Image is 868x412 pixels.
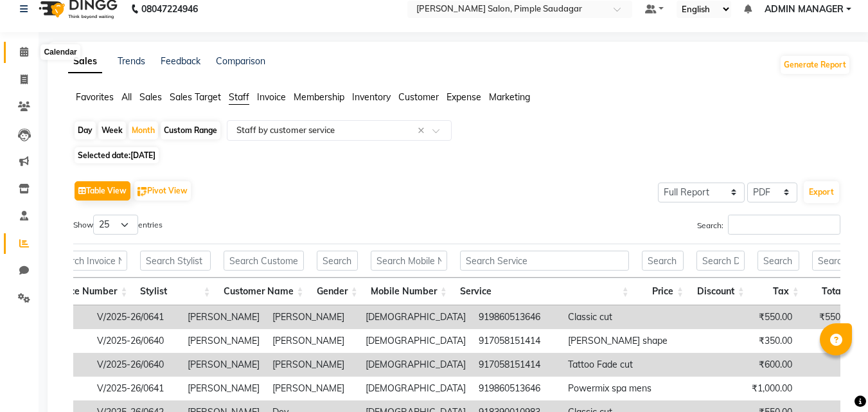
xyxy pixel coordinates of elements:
span: Staff [229,91,249,103]
input: Search Stylist [140,251,210,271]
td: V/2025-26/0641 [91,305,181,329]
td: [PERSON_NAME] [181,353,266,377]
td: V/2025-26/0641 [91,377,181,400]
select: Showentries [93,215,138,235]
td: ₹0 [799,329,859,353]
th: Discount: activate to sort column ascending [690,278,751,305]
th: Mobile Number: activate to sort column ascending [364,278,454,305]
span: Inventory [352,91,391,103]
span: Favorites [76,91,114,103]
input: Search Total [812,251,854,271]
td: [DEMOGRAPHIC_DATA] [359,329,472,353]
th: Price: activate to sort column ascending [635,278,690,305]
th: Customer Name: activate to sort column ascending [217,278,310,305]
div: Month [128,121,158,139]
td: ₹600.00 [744,353,799,377]
td: [PERSON_NAME] [181,377,266,400]
a: Comparison [216,55,265,67]
span: Invoice [257,91,286,103]
td: ₹550.00 [799,305,859,329]
div: Week [98,121,126,139]
img: pivot.png [137,187,147,197]
td: 919860513646 [472,377,562,400]
td: ₹550.00 [744,305,799,329]
td: Powermix spa mens [562,377,744,400]
div: Calendar [40,44,80,60]
input: Search Price [642,251,684,271]
td: V/2025-26/0640 [91,353,181,377]
td: [PERSON_NAME] [266,353,359,377]
td: [PERSON_NAME] shape [562,329,744,353]
th: Stylist: activate to sort column ascending [134,278,217,305]
span: Customer [398,91,439,103]
div: Custom Range [161,121,220,139]
th: Total: activate to sort column ascending [806,278,860,305]
label: Search: [697,215,840,235]
div: Day [75,121,96,139]
th: Tax: activate to sort column ascending [751,278,806,305]
span: Membership [294,91,344,103]
th: Service: activate to sort column ascending [454,278,635,305]
button: Table View [75,181,130,201]
button: Pivot View [134,181,191,201]
a: Trends [118,55,145,67]
td: [PERSON_NAME] [266,377,359,400]
span: All [121,91,132,103]
th: Invoice Number: activate to sort column ascending [43,278,134,305]
td: 917058151414 [472,353,562,377]
input: Search: [728,215,840,235]
td: V/2025-26/0640 [91,329,181,353]
span: Sales [139,91,162,103]
label: Show entries [73,215,163,235]
td: [PERSON_NAME] [181,329,266,353]
input: Search Gender [317,251,358,271]
td: ₹1,000.00 [744,377,799,400]
td: ₹0 [799,353,859,377]
span: Marketing [489,91,530,103]
td: 917058151414 [472,329,562,353]
input: Search Mobile Number [371,251,447,271]
button: Generate Report [781,56,849,74]
input: Search Customer Name [224,251,304,271]
td: Tattoo Fade cut [562,353,744,377]
span: [DATE] [130,150,155,160]
span: Sales Target [170,91,221,103]
td: [DEMOGRAPHIC_DATA] [359,305,472,329]
td: ₹0 [799,377,859,400]
input: Search Invoice Number [49,251,127,271]
td: [PERSON_NAME] [266,329,359,353]
td: 919860513646 [472,305,562,329]
td: [PERSON_NAME] [266,305,359,329]
td: ₹350.00 [744,329,799,353]
input: Search Discount [696,251,745,271]
input: Search Tax [757,251,799,271]
td: [PERSON_NAME] [181,305,266,329]
span: Selected date: [75,147,159,163]
span: Expense [447,91,481,103]
a: Feedback [161,55,200,67]
input: Search Service [460,251,629,271]
th: Gender: activate to sort column ascending [310,278,364,305]
button: Export [804,181,839,203]
td: Classic cut [562,305,744,329]
td: [DEMOGRAPHIC_DATA] [359,353,472,377]
td: [DEMOGRAPHIC_DATA] [359,377,472,400]
span: ADMIN MANAGER [765,3,844,16]
span: Clear all [418,124,429,138]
